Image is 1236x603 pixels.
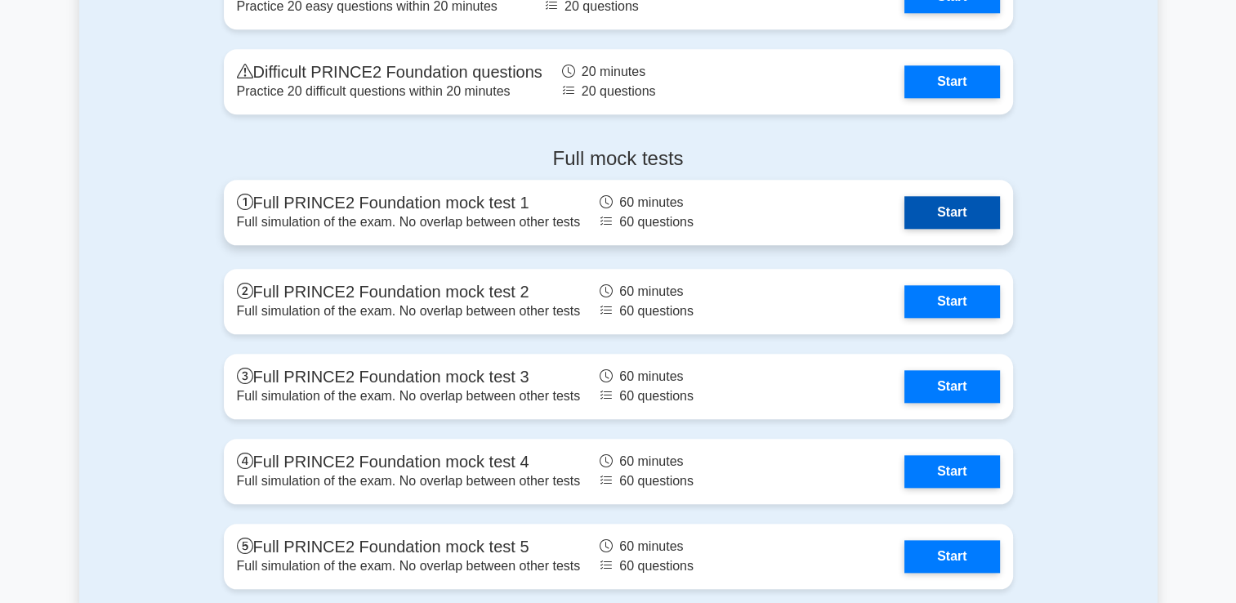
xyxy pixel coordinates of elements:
a: Start [904,285,999,318]
h4: Full mock tests [224,147,1013,171]
a: Start [904,540,999,573]
a: Start [904,455,999,488]
a: Start [904,65,999,98]
a: Start [904,196,999,229]
a: Start [904,370,999,403]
